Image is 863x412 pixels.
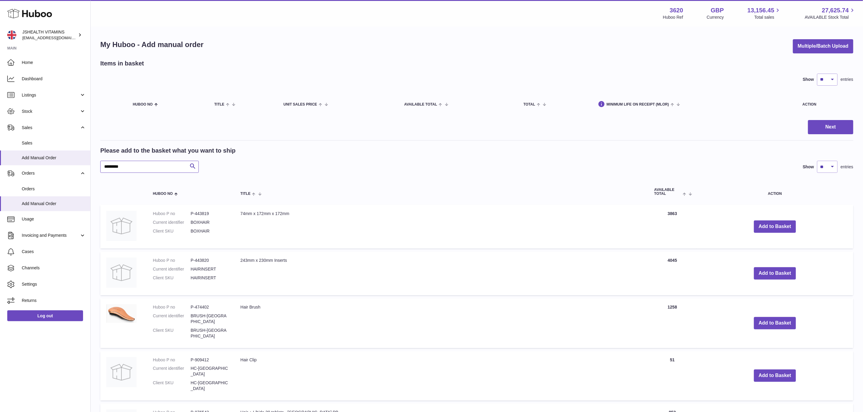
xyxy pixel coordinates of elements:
td: 4045 [648,252,697,295]
a: 27,625.74 AVAILABLE Stock Total [805,6,856,20]
dt: Current identifier [153,220,191,225]
td: 74mm x 172mm x 172mm [234,205,648,249]
label: Show [803,164,814,170]
span: Minimum Life On Receipt (MLOR) [607,103,669,106]
span: Title [214,103,224,106]
span: entries [841,164,853,170]
dt: Client SKU [153,228,191,234]
th: Action [697,182,853,202]
button: Next [808,120,853,134]
button: Add to Basket [754,317,796,329]
button: Multiple/Batch Upload [793,39,853,53]
dd: BRUSH-[GEOGRAPHIC_DATA] [191,328,228,339]
div: Huboo Ref [663,14,683,20]
dt: Huboo P no [153,304,191,310]
strong: 3620 [670,6,683,14]
dt: Client SKU [153,380,191,391]
h2: Please add to the basket what you want to ship [100,147,236,155]
dt: Huboo P no [153,211,191,217]
h2: Items in basket [100,59,144,68]
span: Settings [22,281,86,287]
span: AVAILABLE Total [654,188,681,196]
dd: P-474402 [191,304,228,310]
a: Log out [7,310,83,321]
span: [EMAIL_ADDRESS][DOMAIN_NAME] [22,35,89,40]
td: 51 [648,351,697,401]
td: 243mm x 230mm Inserts [234,252,648,295]
dd: HC-[GEOGRAPHIC_DATA] [191,380,228,391]
img: Hair Clip [106,357,137,387]
button: Add to Basket [754,220,796,233]
span: Dashboard [22,76,86,82]
span: Sales [22,125,79,131]
span: Title [240,192,250,196]
dt: Current identifier [153,266,191,272]
div: JSHEALTH VITAMINS [22,29,77,41]
a: 13,156.45 Total sales [747,6,781,20]
span: Total [523,103,535,106]
span: entries [841,77,853,82]
span: Orders [22,170,79,176]
dt: Current identifier [153,366,191,377]
dd: BRUSH-[GEOGRAPHIC_DATA] [191,313,228,325]
span: Orders [22,186,86,192]
dd: HAIRINSERT [191,275,228,281]
span: Channels [22,265,86,271]
strong: GBP [711,6,724,14]
span: Unit Sales Price [283,103,317,106]
dt: Huboo P no [153,258,191,263]
div: Action [803,103,847,106]
label: Show [803,77,814,82]
div: Currency [707,14,724,20]
td: Hair Clip [234,351,648,401]
button: Add to Basket [754,369,796,382]
td: 3863 [648,205,697,249]
dd: BOXHAIR [191,220,228,225]
span: 27,625.74 [822,6,849,14]
span: Listings [22,92,79,98]
span: Usage [22,216,86,222]
img: Hair Brush [106,304,137,323]
span: Invoicing and Payments [22,233,79,238]
td: Hair Brush [234,298,648,348]
span: Home [22,60,86,65]
img: internalAdmin-3620@internal.huboo.com [7,30,16,40]
img: 74mm x 172mm x 172mm [106,211,137,241]
span: 13,156.45 [747,6,774,14]
span: Cases [22,249,86,255]
span: Huboo no [133,103,153,106]
dd: P-909412 [191,357,228,363]
td: 1258 [648,298,697,348]
dt: Huboo P no [153,357,191,363]
span: Add Manual Order [22,201,86,207]
span: Huboo no [153,192,173,196]
img: 243mm x 230mm Inserts [106,258,137,288]
span: Add Manual Order [22,155,86,161]
dd: P-443819 [191,211,228,217]
h1: My Huboo - Add manual order [100,40,204,49]
dt: Client SKU [153,328,191,339]
span: Stock [22,109,79,114]
button: Add to Basket [754,267,796,280]
span: Total sales [754,14,781,20]
dd: HC-[GEOGRAPHIC_DATA] [191,366,228,377]
span: Returns [22,298,86,303]
span: Sales [22,140,86,146]
dd: P-443820 [191,258,228,263]
span: AVAILABLE Stock Total [805,14,856,20]
dd: BOXHAIR [191,228,228,234]
dd: HAIRINSERT [191,266,228,272]
dt: Client SKU [153,275,191,281]
span: AVAILABLE Total [404,103,437,106]
dt: Current identifier [153,313,191,325]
